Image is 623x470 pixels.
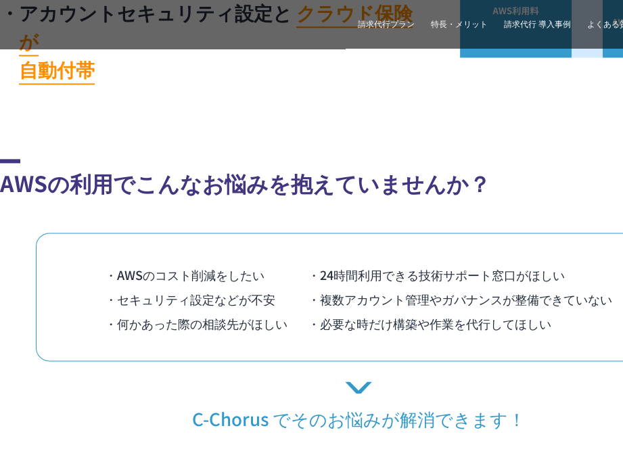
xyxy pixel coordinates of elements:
[308,311,612,335] li: ・必要な時だけ構築や作業を代行してほしい
[358,18,415,30] a: 請求代行プラン
[308,262,612,287] li: ・24時間利用できる技術サポート窓口がほしい
[431,18,488,30] a: 特長・メリット
[105,311,308,335] li: ・何かあった際の相談先がほしい
[504,18,571,30] a: 請求代行 導入事例
[308,287,612,311] li: ・複数アカウント管理やガバナンスが整備できていない
[105,262,308,287] li: ・AWSのコスト削減をしたい
[105,287,308,311] li: ・セキュリティ設定などが不安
